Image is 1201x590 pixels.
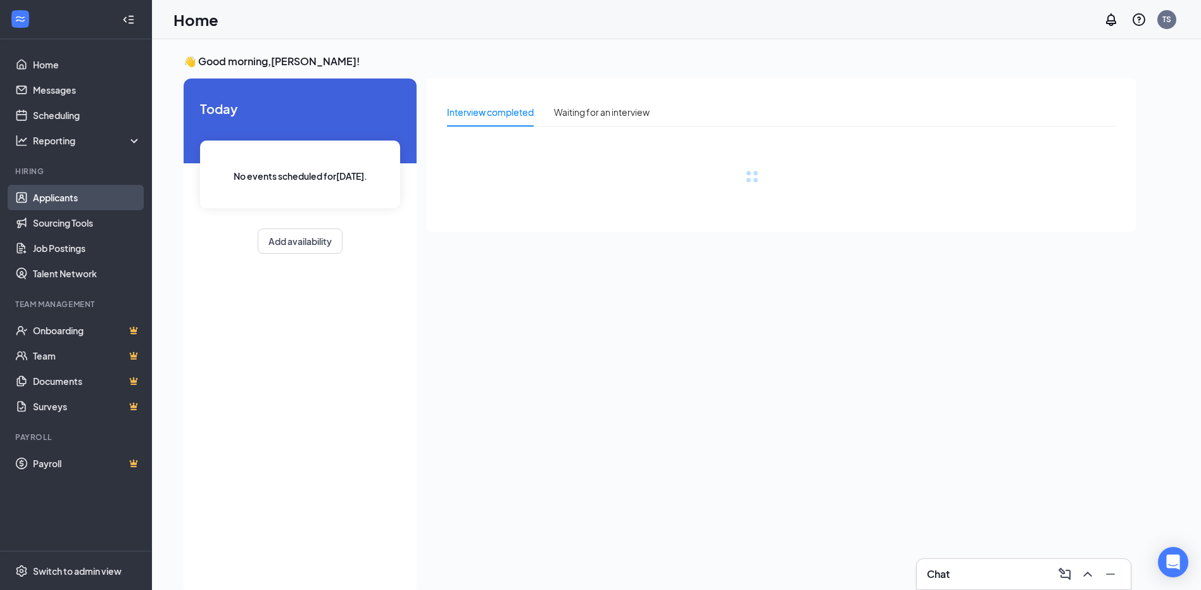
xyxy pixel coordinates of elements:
[1103,567,1118,582] svg: Minimize
[927,567,950,581] h3: Chat
[15,432,139,442] div: Payroll
[234,169,367,183] span: No events scheduled for [DATE] .
[33,134,142,147] div: Reporting
[33,451,141,476] a: PayrollCrown
[33,565,122,577] div: Switch to admin view
[33,394,141,419] a: SurveysCrown
[1100,564,1121,584] button: Minimize
[200,99,400,118] span: Today
[33,318,141,343] a: OnboardingCrown
[33,368,141,394] a: DocumentsCrown
[15,299,139,310] div: Team Management
[258,229,343,254] button: Add availability
[33,210,141,235] a: Sourcing Tools
[1057,567,1072,582] svg: ComposeMessage
[14,13,27,25] svg: WorkstreamLogo
[33,261,141,286] a: Talent Network
[33,185,141,210] a: Applicants
[1131,12,1147,27] svg: QuestionInfo
[1078,564,1098,584] button: ChevronUp
[33,52,141,77] a: Home
[1080,567,1095,582] svg: ChevronUp
[15,166,139,177] div: Hiring
[1162,14,1171,25] div: TS
[15,134,28,147] svg: Analysis
[1055,564,1075,584] button: ComposeMessage
[447,105,534,119] div: Interview completed
[184,54,1136,68] h3: 👋 Good morning, [PERSON_NAME] !
[554,105,650,119] div: Waiting for an interview
[1104,12,1119,27] svg: Notifications
[33,77,141,103] a: Messages
[33,235,141,261] a: Job Postings
[33,103,141,128] a: Scheduling
[122,13,135,26] svg: Collapse
[33,343,141,368] a: TeamCrown
[1158,547,1188,577] div: Open Intercom Messenger
[173,9,218,30] h1: Home
[15,565,28,577] svg: Settings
